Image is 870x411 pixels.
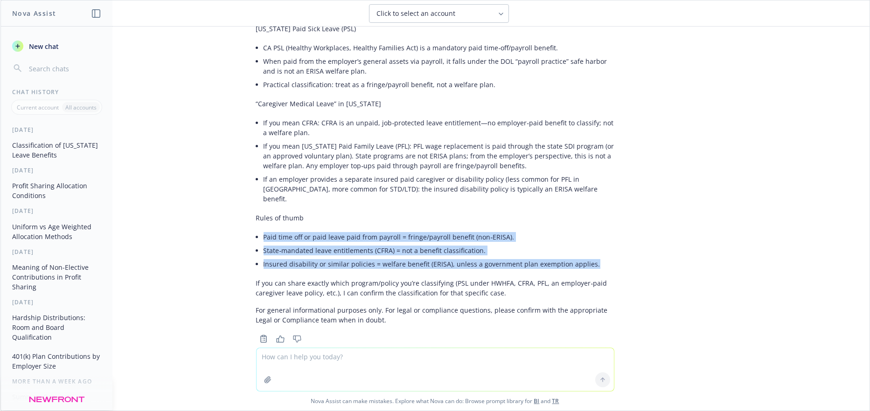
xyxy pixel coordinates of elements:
input: Search chats [27,62,101,75]
p: All accounts [65,103,97,111]
li: If you mean [US_STATE] Paid Family Leave (PFL): PFL wage replacement is paid through the state SD... [264,139,614,172]
p: Current account [17,103,59,111]
p: [US_STATE] Paid Sick Leave (PSL) [256,24,614,34]
p: Rules of thumb [256,213,614,223]
div: [DATE] [1,207,112,215]
a: BI [534,397,540,405]
li: If an employer provides a separate insured paid caregiver or disability policy (less common for P... [264,172,614,205]
li: CA PSL (Healthy Workplaces, Healthy Families Act) is a mandatory paid time‑off/payroll benefit. [264,41,614,55]
button: Classification of [US_STATE] Leave Benefits [8,137,105,163]
div: [DATE] [1,126,112,134]
button: Summary Request [8,389,105,404]
div: Chat History [1,88,112,96]
button: 401(k) Plan Contributions by Employer Size [8,349,105,374]
span: Nova Assist can make mistakes. Explore what Nova can do: Browse prompt library for and [4,391,866,411]
p: “Caregiver Medical Leave” in [US_STATE] [256,99,614,109]
button: Uniform vs Age Weighted Allocation Methods [8,219,105,244]
span: Click to select an account [377,9,456,18]
div: [DATE] [1,166,112,174]
button: Hardship Distributions: Room and Board Qualification [8,310,105,345]
li: State‑mandated leave entitlements (CFRA) = not a benefit classification. [264,244,614,257]
li: If you mean CFRA: CFRA is an unpaid, job‑protected leave entitlement—no employer‑paid benefit to ... [264,116,614,139]
a: TR [552,397,559,405]
div: More than a week ago [1,377,112,385]
button: Meaning of Non-Elective Contributions in Profit Sharing [8,260,105,295]
button: Click to select an account [369,4,509,23]
button: New chat [8,38,105,55]
div: [DATE] [1,298,112,306]
p: For general informational purposes only. For legal or compliance questions, please confirm with t... [256,305,614,325]
div: [DATE] [1,248,112,256]
h1: Nova Assist [12,8,56,18]
li: Insured disability or similar policies = welfare benefit (ERISA), unless a government plan exempt... [264,257,614,271]
button: Thumbs down [290,332,305,345]
span: New chat [27,41,59,51]
li: When paid from the employer’s general assets via payroll, it falls under the DOL “payroll practic... [264,55,614,78]
button: Profit Sharing Allocation Conditions [8,178,105,203]
p: If you can share exactly which program/policy you’re classifying (PSL under HWHFA, CFRA, PFL, an ... [256,278,614,298]
svg: Copy to clipboard [259,335,268,343]
li: Paid time off or paid leave paid from payroll = fringe/payroll benefit (non‑ERISA). [264,230,614,244]
li: Practical classification: treat as a fringe/payroll benefit, not a welfare plan. [264,78,614,91]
